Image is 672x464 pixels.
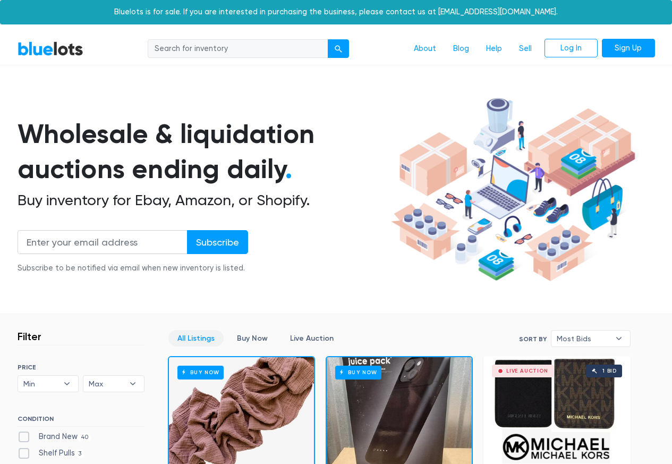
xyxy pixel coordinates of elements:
img: hero-ee84e7d0318cb26816c560f6b4441b76977f77a177738b4e94f68c95b2b83dbb.png [387,93,639,286]
a: Buy Now [228,330,277,347]
h6: Buy Now [335,366,381,379]
input: Search for inventory [148,39,328,58]
span: 40 [78,433,92,442]
a: Sell [511,39,540,59]
h1: Wholesale & liquidation auctions ending daily [18,116,387,187]
a: BlueLots [18,41,83,56]
span: . [285,153,292,185]
span: Most Bids [557,331,610,347]
h6: PRICE [18,364,144,371]
a: Log In [545,39,598,58]
span: Min [23,376,58,392]
h3: Filter [18,330,41,343]
label: Sort By [519,334,547,344]
h6: CONDITION [18,415,144,427]
a: Live Auction [281,330,343,347]
span: Max [89,376,124,392]
input: Enter your email address [18,230,188,254]
b: ▾ [56,376,78,392]
div: 1 bid [602,368,617,374]
h6: Buy Now [177,366,224,379]
input: Subscribe [187,230,248,254]
a: About [405,39,445,59]
a: Sign Up [602,39,655,58]
h2: Buy inventory for Ebay, Amazon, or Shopify. [18,191,387,209]
div: Live Auction [506,368,548,374]
b: ▾ [608,331,630,347]
span: 3 [75,450,85,458]
a: All Listings [168,330,224,347]
b: ▾ [122,376,144,392]
a: Help [478,39,511,59]
label: Brand New [18,431,92,443]
div: Subscribe to be notified via email when new inventory is listed. [18,263,248,274]
a: Blog [445,39,478,59]
label: Shelf Pulls [18,448,85,459]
